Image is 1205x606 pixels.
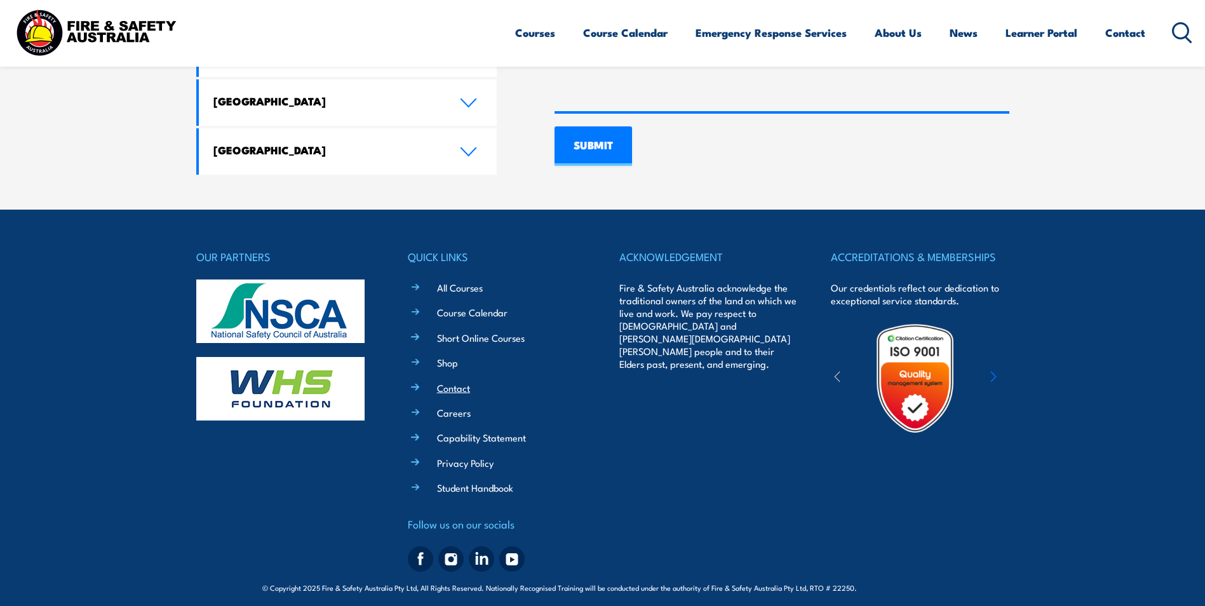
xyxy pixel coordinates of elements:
[555,62,748,111] iframe: reCAPTCHA
[696,16,847,50] a: Emergency Response Services
[437,456,494,469] a: Privacy Policy
[437,381,470,394] a: Contact
[408,248,586,266] h4: QUICK LINKS
[950,16,978,50] a: News
[872,582,943,593] span: Site:
[583,16,668,50] a: Course Calendar
[831,281,1009,307] p: Our credentials reflect our dedication to exceptional service standards.
[1105,16,1145,50] a: Contact
[199,79,497,126] a: [GEOGRAPHIC_DATA]
[213,143,441,157] h4: [GEOGRAPHIC_DATA]
[196,357,365,421] img: whs-logo-footer
[831,248,1009,266] h4: ACCREDITATIONS & MEMBERSHIPS
[213,94,441,108] h4: [GEOGRAPHIC_DATA]
[437,306,508,319] a: Course Calendar
[196,248,374,266] h4: OUR PARTNERS
[437,406,471,419] a: Careers
[262,581,943,593] span: © Copyright 2025 Fire & Safety Australia Pty Ltd, All Rights Reserved. Nationally Recognised Trai...
[408,515,586,533] h4: Follow us on our socials
[619,281,797,370] p: Fire & Safety Australia acknowledge the traditional owners of the land on which we live and work....
[196,279,365,343] img: nsca-logo-footer
[971,356,1082,400] img: ewpa-logo
[898,581,943,593] a: KND Digital
[859,323,971,434] img: Untitled design (19)
[619,248,797,266] h4: ACKNOWLEDGEMENT
[555,126,632,166] input: SUBMIT
[1006,16,1077,50] a: Learner Portal
[199,128,497,175] a: [GEOGRAPHIC_DATA]
[437,356,458,369] a: Shop
[437,431,526,444] a: Capability Statement
[875,16,922,50] a: About Us
[437,481,513,494] a: Student Handbook
[515,16,555,50] a: Courses
[437,331,525,344] a: Short Online Courses
[437,281,483,294] a: All Courses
